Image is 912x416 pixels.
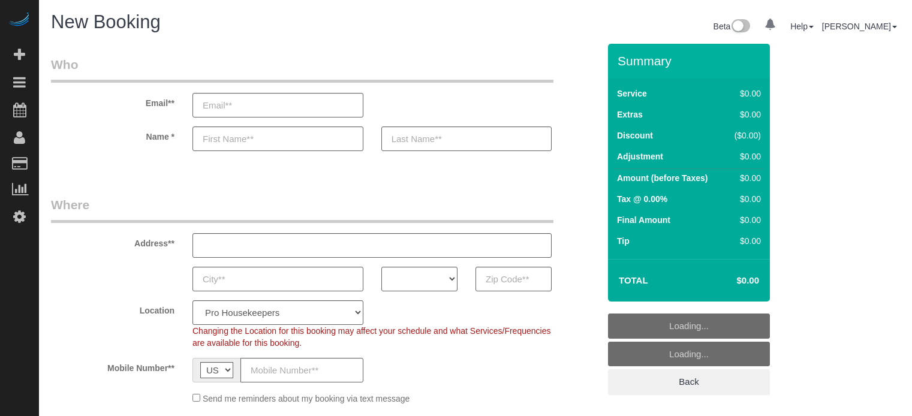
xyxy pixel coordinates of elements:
legend: Who [51,56,553,83]
label: Location [42,300,183,316]
label: Final Amount [617,214,670,226]
input: Zip Code** [475,267,552,291]
input: Mobile Number** [240,358,363,382]
label: Mobile Number** [42,358,183,374]
img: Automaid Logo [7,12,31,29]
div: $0.00 [729,193,761,205]
a: Back [608,369,770,394]
label: Tax @ 0.00% [617,193,667,205]
a: Help [790,22,814,31]
div: $0.00 [729,214,761,226]
a: Beta [714,22,751,31]
span: New Booking [51,11,161,32]
span: Send me reminders about my booking via text message [203,394,410,403]
label: Amount (before Taxes) [617,172,708,184]
a: [PERSON_NAME] [822,22,897,31]
img: New interface [730,19,750,35]
input: Last Name** [381,126,552,151]
div: $0.00 [729,108,761,120]
label: Service [617,88,647,100]
label: Discount [617,129,653,141]
div: $0.00 [729,235,761,247]
label: Tip [617,235,630,247]
legend: Where [51,196,553,223]
div: ($0.00) [729,129,761,141]
div: $0.00 [729,150,761,162]
input: First Name** [192,126,363,151]
label: Adjustment [617,150,663,162]
label: Name * [42,126,183,143]
h4: $0.00 [701,276,759,286]
span: Changing the Location for this booking may affect your schedule and what Services/Frequencies are... [192,326,550,348]
div: $0.00 [729,172,761,184]
h3: Summary [618,54,764,68]
label: Extras [617,108,643,120]
div: $0.00 [729,88,761,100]
strong: Total [619,275,648,285]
